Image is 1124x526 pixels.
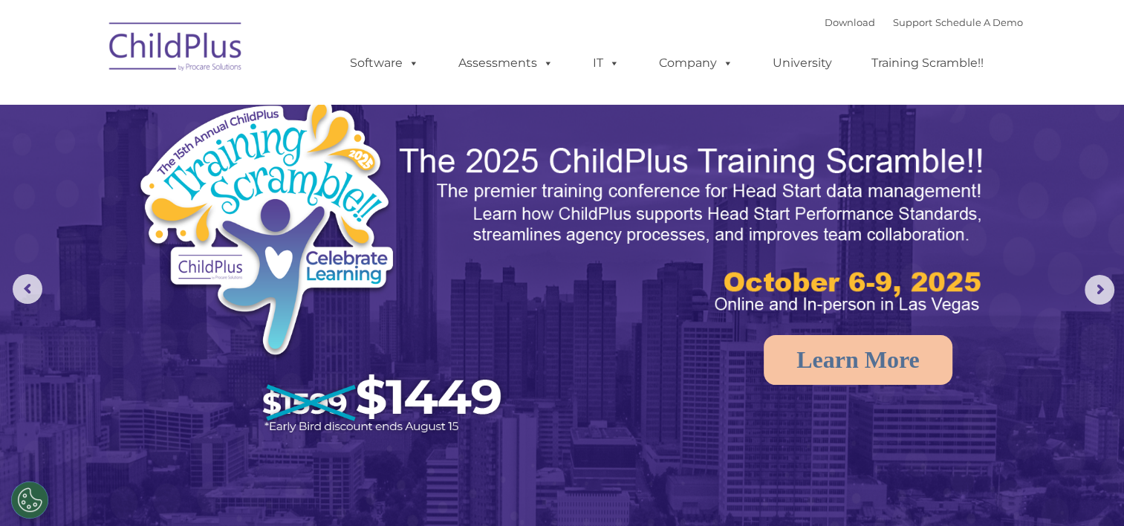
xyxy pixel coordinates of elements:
img: ChildPlus by Procare Solutions [102,12,250,86]
a: Assessments [444,48,568,78]
span: Last name [207,98,252,109]
a: Download [825,16,875,28]
a: Software [335,48,434,78]
font: | [825,16,1023,28]
a: Support [893,16,932,28]
button: Cookies Settings [11,481,48,519]
a: University [758,48,847,78]
iframe: Chat Widget [1050,455,1124,526]
a: Learn More [764,335,952,385]
a: Schedule A Demo [935,16,1023,28]
a: IT [578,48,634,78]
span: Phone number [207,159,270,170]
a: Company [644,48,748,78]
a: Training Scramble!! [857,48,998,78]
